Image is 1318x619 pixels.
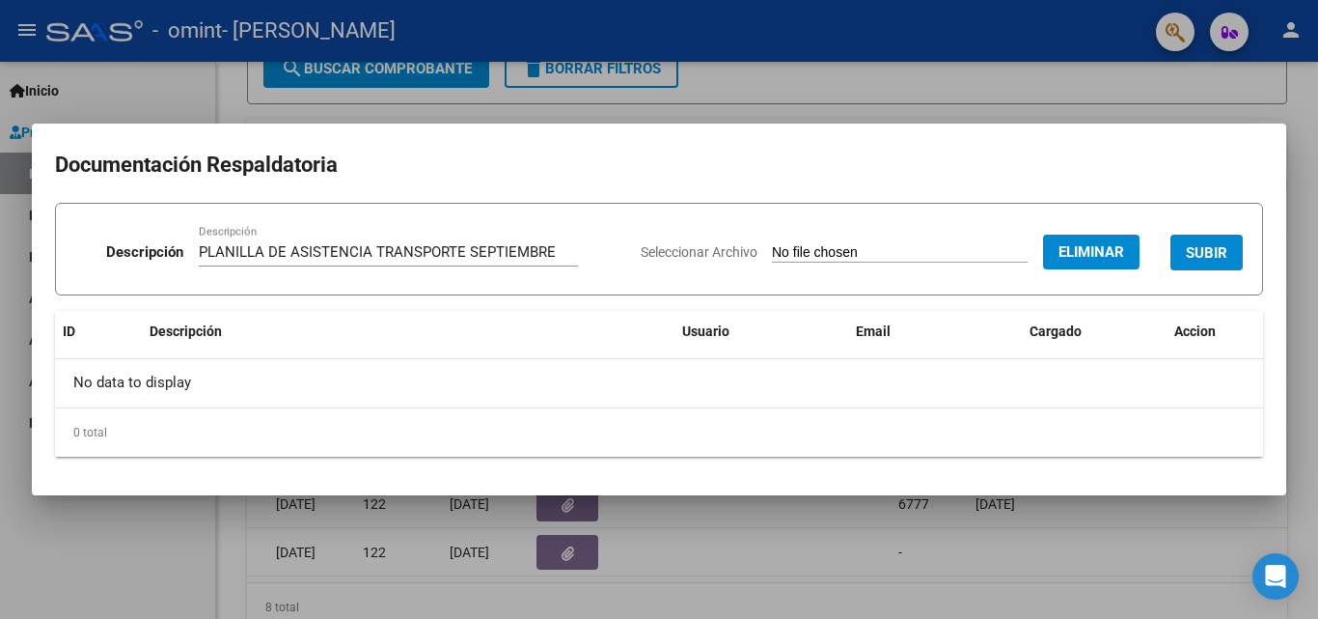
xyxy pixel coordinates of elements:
[1174,324,1216,339] span: Accion
[106,241,183,264] p: Descripción
[641,244,757,260] span: Seleccionar Archivo
[1058,243,1124,261] span: Eliminar
[55,408,1263,457] div: 0 total
[142,311,674,352] datatable-header-cell: Descripción
[674,311,848,352] datatable-header-cell: Usuario
[55,359,1263,408] div: No data to display
[1030,324,1082,339] span: Cargado
[1186,244,1227,262] span: SUBIR
[55,311,142,352] datatable-header-cell: ID
[1170,235,1243,270] button: SUBIR
[55,147,1263,183] h2: Documentación Respaldatoria
[848,311,1022,352] datatable-header-cell: Email
[1252,553,1299,600] div: Open Intercom Messenger
[1022,311,1167,352] datatable-header-cell: Cargado
[682,324,729,339] span: Usuario
[1167,311,1263,352] datatable-header-cell: Accion
[856,324,891,339] span: Email
[150,324,222,339] span: Descripción
[1043,235,1140,269] button: Eliminar
[63,324,75,339] span: ID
